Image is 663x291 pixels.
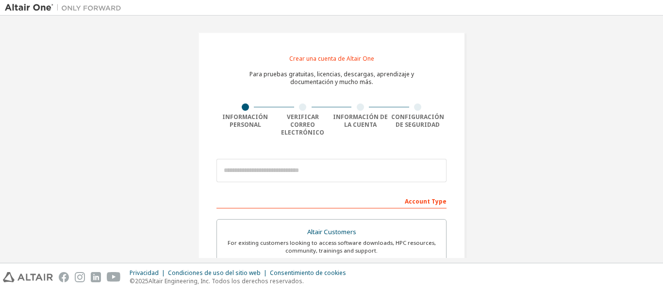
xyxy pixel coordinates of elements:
[289,54,374,63] font: Crear una cuenta de Altair One
[223,225,440,239] div: Altair Customers
[135,277,149,285] font: 2025
[59,272,69,282] img: facebook.svg
[107,272,121,282] img: youtube.svg
[5,3,126,13] img: Altair Uno
[222,113,268,129] font: Información personal
[130,277,135,285] font: ©
[290,78,373,86] font: documentación y mucho más.
[216,193,447,208] div: Account Type
[130,269,159,277] font: Privacidad
[75,272,85,282] img: instagram.svg
[249,70,414,78] font: Para pruebas gratuitas, licencias, descargas, aprendizaje y
[91,272,101,282] img: linkedin.svg
[391,113,444,129] font: Configuración de seguridad
[3,272,53,282] img: altair_logo.svg
[223,239,440,255] div: For existing customers looking to access software downloads, HPC resources, community, trainings ...
[270,269,346,277] font: Consentimiento de cookies
[281,113,324,137] font: Verificar correo electrónico
[168,269,261,277] font: Condiciones de uso del sitio web
[333,113,388,129] font: Información de la cuenta
[149,277,304,285] font: Altair Engineering, Inc. Todos los derechos reservados.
